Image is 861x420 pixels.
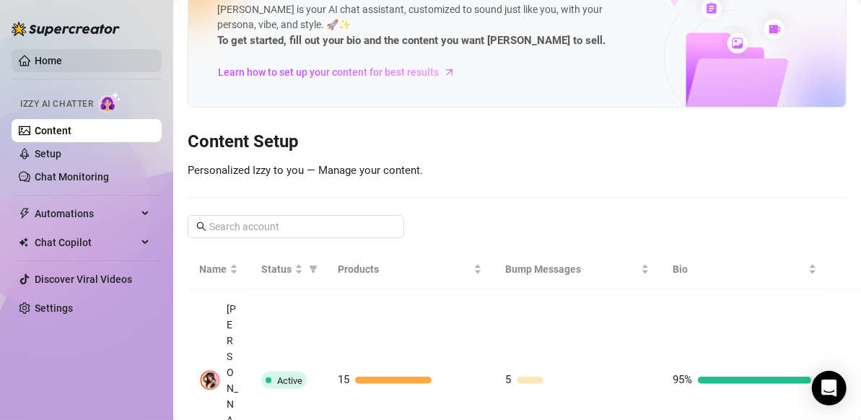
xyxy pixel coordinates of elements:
[306,258,320,280] span: filter
[35,148,61,159] a: Setup
[338,373,349,386] span: 15
[35,302,73,314] a: Settings
[661,250,829,289] th: Bio
[188,131,847,154] h3: Content Setup
[250,250,326,289] th: Status
[199,261,227,277] span: Name
[35,125,71,136] a: Content
[19,208,30,219] span: thunderbolt
[261,261,292,277] span: Status
[494,250,661,289] th: Bump Messages
[188,164,423,177] span: Personalized Izzy to you — Manage your content.
[20,97,93,111] span: Izzy AI Chatter
[196,222,206,232] span: search
[309,265,318,274] span: filter
[217,2,637,50] div: [PERSON_NAME] is your AI chat assistant, customized to sound just like you, with your persona, vi...
[188,250,250,289] th: Name
[217,61,466,84] a: Learn how to set up your content for best results
[673,261,805,277] span: Bio
[200,370,220,390] img: Holly
[209,219,384,235] input: Search account
[338,261,471,277] span: Products
[35,274,132,285] a: Discover Viral Videos
[812,371,847,406] div: Open Intercom Messenger
[218,64,439,80] span: Learn how to set up your content for best results
[35,231,137,254] span: Chat Copilot
[673,373,692,386] span: 95%
[217,34,606,47] strong: To get started, fill out your bio and the content you want [PERSON_NAME] to sell.
[326,250,494,289] th: Products
[12,22,120,36] img: logo-BBDzfeDw.svg
[277,375,302,386] span: Active
[35,202,137,225] span: Automations
[35,171,109,183] a: Chat Monitoring
[35,55,62,66] a: Home
[505,261,638,277] span: Bump Messages
[99,92,121,113] img: AI Chatter
[19,237,28,248] img: Chat Copilot
[442,65,457,79] span: arrow-right
[505,373,511,386] span: 5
